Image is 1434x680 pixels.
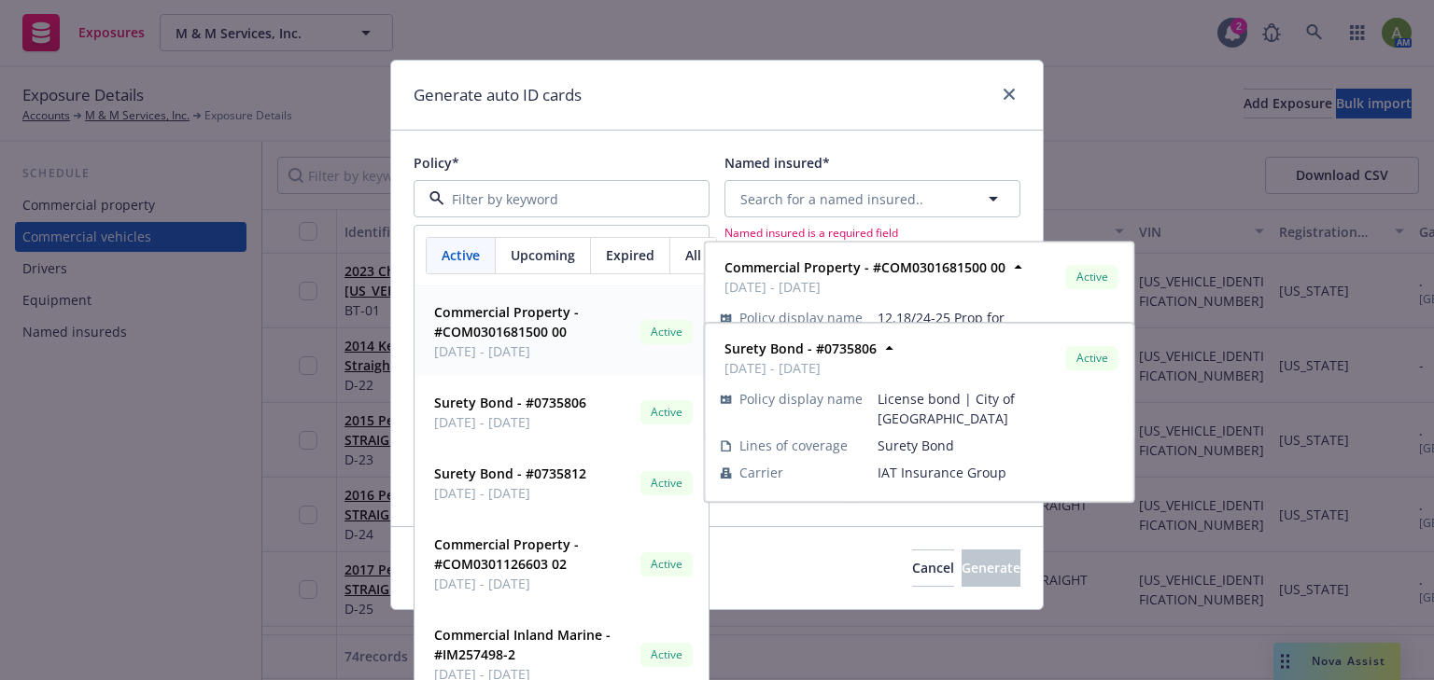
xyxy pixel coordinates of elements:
span: Active [648,475,685,492]
strong: Commercial Property - #COM0301681500 00 [724,258,1005,276]
span: Active [648,646,685,663]
button: Generate [962,549,1020,587]
span: Generate [962,559,1020,576]
span: [DATE] - [DATE] [434,341,633,361]
span: Cancel [912,559,954,576]
span: License bond | City of [GEOGRAPHIC_DATA] [878,389,1118,428]
span: Surety Bond [878,436,1118,455]
strong: Commercial Property - #COM0301681500 00 [434,303,579,340]
span: Active [442,245,480,265]
span: Active [1074,350,1111,367]
input: Filter by keyword [444,189,671,209]
span: Active [648,556,685,573]
span: Policy display name [739,308,863,327]
strong: Commercial Inland Marine - #IM257498-2 [434,626,611,663]
span: Active [648,324,685,340]
span: Lines of coverage [739,436,848,455]
strong: Commercial Property - #COM0301126603 02 [434,535,579,573]
span: Policy display name [739,389,863,409]
strong: Surety Bond - #0735812 [434,465,586,482]
span: 12.18/24-25 Prop for [STREET_ADDRESS] [878,308,1118,347]
button: Cancel [912,549,954,587]
span: [DATE] - [DATE] [724,277,1005,297]
span: All [685,245,701,265]
a: close [998,83,1020,105]
button: Search for a named insured.. [724,180,1020,217]
span: Expired [606,245,654,265]
h1: Generate auto ID cards [414,83,582,107]
span: Active [648,404,685,421]
span: [DATE] - [DATE] [434,483,586,503]
span: Upcoming [511,245,575,265]
span: Policy* [414,154,459,172]
span: Active [1074,269,1111,285]
span: [DATE] - [DATE] [434,412,586,432]
span: Search for a named insured.. [740,189,923,209]
span: [DATE] - [DATE] [724,358,877,378]
strong: Surety Bond - #0735806 [434,394,586,411]
span: Carrier [739,463,783,482]
span: Named insured* [724,154,830,172]
strong: Surety Bond - #0735806 [724,340,877,357]
span: Named insured is a required field [724,225,1020,241]
span: [DATE] - [DATE] [434,574,633,593]
span: IAT Insurance Group [878,463,1118,482]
